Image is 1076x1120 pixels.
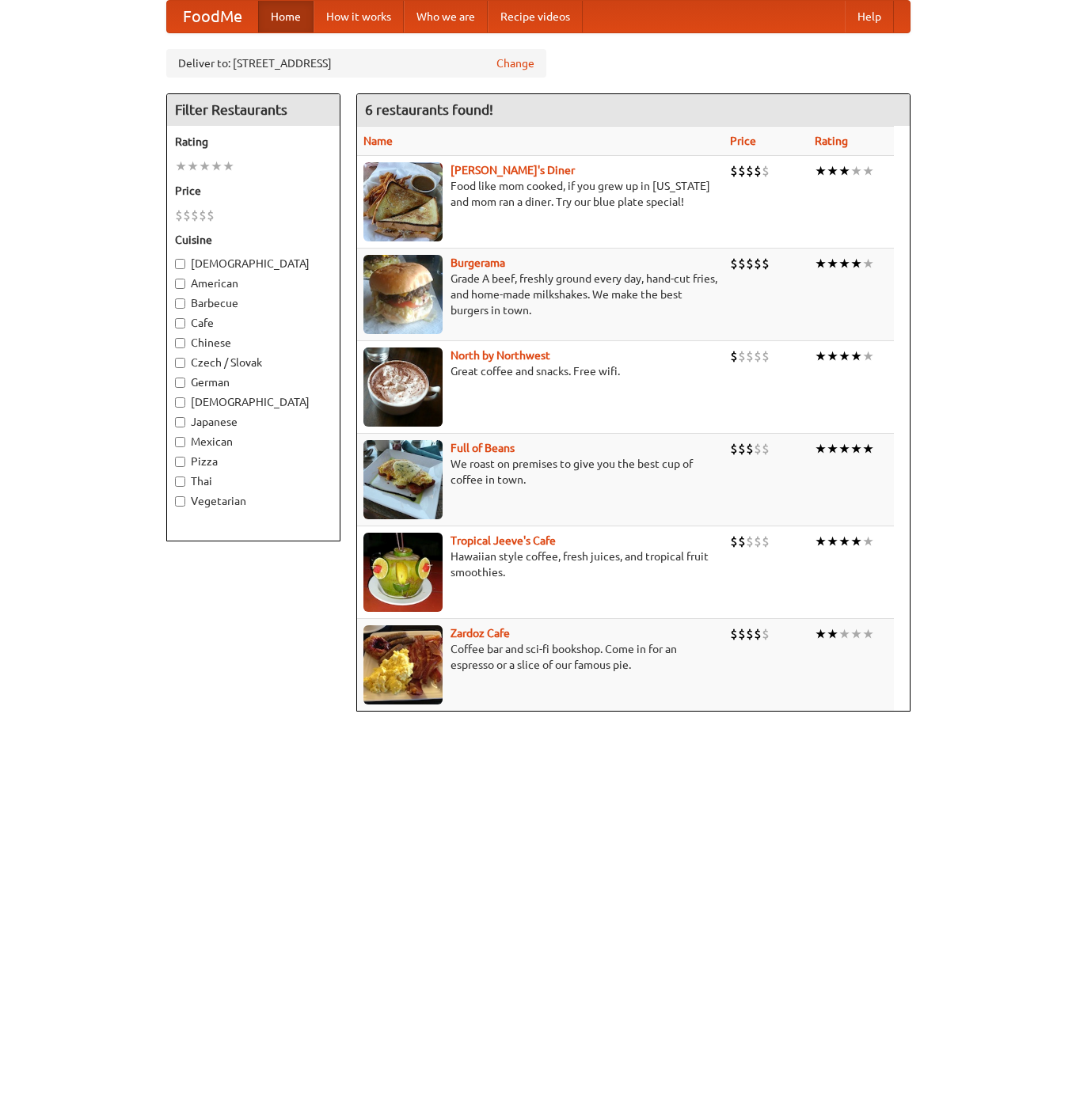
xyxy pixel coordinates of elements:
[738,625,746,643] li: $
[838,625,850,643] li: ★
[451,164,575,177] a: [PERSON_NAME]'s Diner
[862,255,874,272] li: ★
[815,533,827,550] li: ★
[738,255,746,272] li: $
[175,454,332,469] label: Pizza
[175,358,185,368] input: Czech / Slovak
[175,275,332,291] label: American
[838,533,850,550] li: ★
[175,414,332,430] label: Japanese
[199,207,207,224] li: $
[738,533,746,550] li: $
[862,440,874,457] li: ★
[363,135,393,147] a: Name
[850,440,862,457] li: ★
[754,255,762,272] li: $
[862,533,874,550] li: ★
[762,440,770,457] li: $
[730,255,738,272] li: $
[175,394,332,410] label: [DEMOGRAPHIC_DATA]
[746,255,754,272] li: $
[451,256,505,269] b: Burgerama
[754,625,762,643] li: $
[451,442,515,454] a: Full of Beans
[754,162,762,180] li: $
[838,440,850,457] li: ★
[827,162,838,180] li: ★
[815,347,827,365] li: ★
[815,162,827,180] li: ★
[365,102,493,117] ng-pluralize: 6 restaurants found!
[175,476,185,487] input: Thai
[746,347,754,365] li: $
[862,625,874,643] li: ★
[175,256,332,271] label: [DEMOGRAPHIC_DATA]
[730,533,738,550] li: $
[754,440,762,457] li: $
[175,207,183,224] li: $
[762,162,770,180] li: $
[838,347,850,365] li: ★
[815,440,827,457] li: ★
[862,162,874,180] li: ★
[850,255,862,272] li: ★
[175,374,332,390] label: German
[404,1,488,32] a: Who we are
[363,162,443,241] img: sallys.jpg
[363,347,443,427] img: north.jpg
[754,533,762,550] li: $
[762,625,770,643] li: $
[451,627,510,640] a: Zardoz Cafe
[730,135,756,147] a: Price
[815,255,827,272] li: ★
[451,349,550,362] a: North by Northwest
[815,135,848,147] a: Rating
[363,178,717,210] p: Food like mom cooked, if you grew up in [US_STATE] and mom ran a diner. Try our blue plate special!
[363,549,717,580] p: Hawaiian style coffee, fresh juices, and tropical fruit smoothies.
[730,347,738,365] li: $
[730,162,738,180] li: $
[175,496,185,507] input: Vegetarian
[488,1,583,32] a: Recipe videos
[730,625,738,643] li: $
[175,493,332,509] label: Vegetarian
[167,1,258,32] a: FoodMe
[363,641,717,673] p: Coffee bar and sci-fi bookshop. Come in for an espresso or a slice of our famous pie.
[187,158,199,175] li: ★
[363,440,443,519] img: beans.jpg
[175,259,185,269] input: [DEMOGRAPHIC_DATA]
[175,473,332,489] label: Thai
[363,255,443,334] img: burgerama.jpg
[175,335,332,351] label: Chinese
[850,625,862,643] li: ★
[363,533,443,612] img: jeeves.jpg
[738,440,746,457] li: $
[175,183,332,199] h5: Price
[754,347,762,365] li: $
[199,158,211,175] li: ★
[166,49,546,78] div: Deliver to: [STREET_ADDRESS]
[222,158,234,175] li: ★
[746,162,754,180] li: $
[211,158,222,175] li: ★
[175,378,185,388] input: German
[191,207,199,224] li: $
[762,533,770,550] li: $
[175,318,185,328] input: Cafe
[175,134,332,150] h5: Rating
[738,162,746,180] li: $
[746,625,754,643] li: $
[730,440,738,457] li: $
[862,347,874,365] li: ★
[845,1,894,32] a: Help
[207,207,215,224] li: $
[175,457,185,467] input: Pizza
[451,534,556,547] a: Tropical Jeeve's Cafe
[762,347,770,365] li: $
[175,315,332,331] label: Cafe
[175,279,185,289] input: American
